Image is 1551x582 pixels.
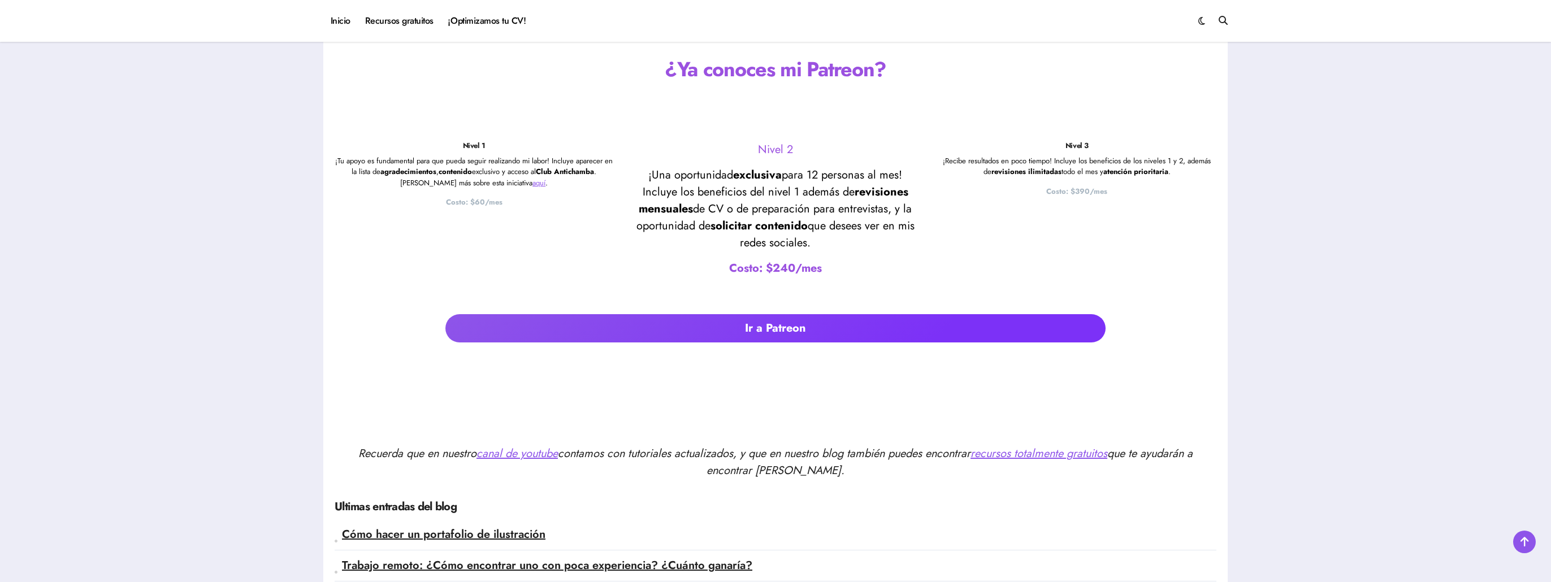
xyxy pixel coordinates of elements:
[729,260,822,276] strong: Costo: $240/mes
[1065,140,1089,151] strong: Nivel 3
[445,314,1106,342] a: Ir a Patreon
[532,177,545,188] a: aquí
[446,197,502,207] strong: Costo: $60/mes
[991,166,1062,177] strong: revisiones ilimitadas
[710,218,808,234] strong: solicitar contenido
[323,6,358,36] a: Inicio
[439,166,472,177] strong: contenido
[636,141,915,158] p: Nivel 2
[971,445,1107,462] a: recursos totalmente gratuitos
[335,55,1216,83] h3: ¿Ya conoces mi Patreon?
[476,445,558,462] a: canal de youtube
[639,184,908,217] strong: revisiones mensuales
[335,499,1216,515] h2: Ultimas entradas del blog
[636,167,915,251] p: ¡Una oportunidad para 12 personas al mes! Incluye los beneficios del nivel 1 además de de CV o de...
[536,166,594,177] strong: Club Antichamba
[342,557,752,574] a: Trabajo remoto: ¿Cómo encontrar uno con poca experiencia? ¿Cuánto ganaría?
[342,526,545,542] a: Cómo hacer un portafolio de ilustración
[938,155,1216,177] p: ¡Recibe resultados en poco tiempo! Incluye los beneficios de los niveles 1 y 2, además de todo el...
[335,155,613,189] p: ¡Tu apoyo es fundamental para que pueda seguir realizando mi labor! Incluye aparecer en la lista ...
[733,167,782,183] strong: exclusiva
[1103,166,1168,177] strong: atención prioritaria
[380,166,436,177] strong: agradecimientos
[441,6,533,36] a: ¡Optimizamos tu CV!
[463,140,486,151] strong: Nivel 1
[1046,186,1107,197] strong: Costo: $390/mes
[358,445,1193,479] em: Recuerda que en nuestro contamos con tutoriales actualizados, y que en nuestro blog también puede...
[358,6,441,36] a: Recursos gratuitos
